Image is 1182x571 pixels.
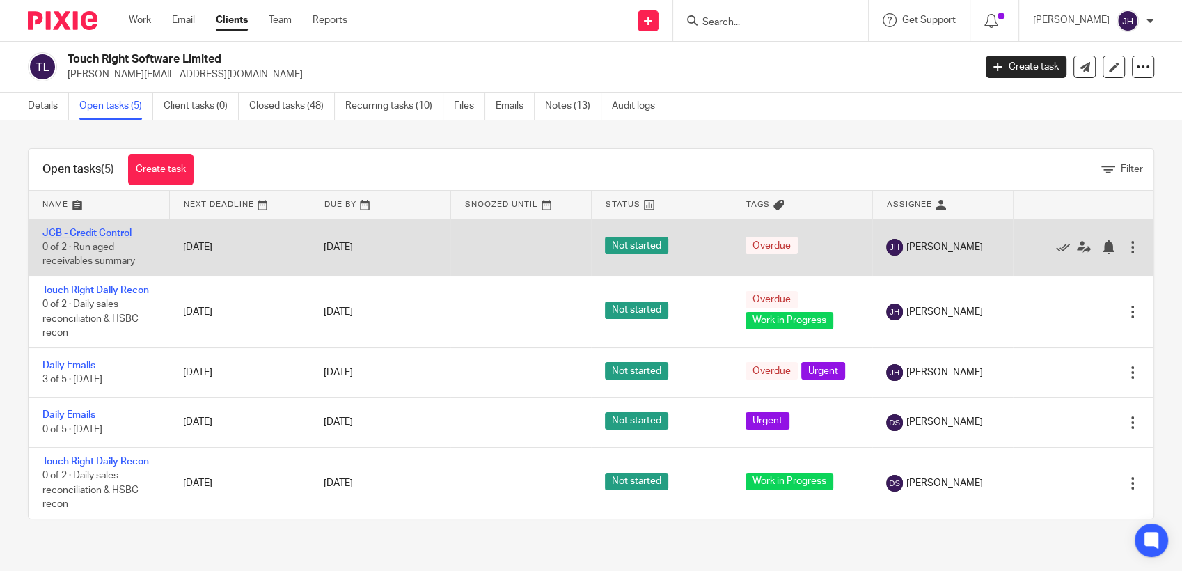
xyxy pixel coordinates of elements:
span: [PERSON_NAME] [906,415,983,429]
span: (5) [101,164,114,175]
span: Get Support [902,15,956,25]
a: Touch Right Daily Recon [42,285,149,295]
span: 0 of 2 · Run aged receivables summary [42,242,135,267]
span: [DATE] [324,368,353,377]
span: Tags [746,201,770,208]
input: Search [701,17,826,29]
span: Not started [605,302,668,319]
p: [PERSON_NAME][EMAIL_ADDRESS][DOMAIN_NAME] [68,68,965,81]
td: [DATE] [169,447,310,519]
a: Clients [216,13,248,27]
td: [DATE] [169,398,310,447]
span: 0 of 2 · Daily sales reconciliation & HSBC recon [42,300,139,338]
span: [DATE] [324,478,353,488]
a: Create task [128,154,194,185]
a: Mark as done [1056,240,1077,254]
span: 3 of 5 · [DATE] [42,375,102,384]
a: Work [129,13,151,27]
span: [PERSON_NAME] [906,476,983,490]
img: svg%3E [886,304,903,320]
span: Overdue [746,237,798,254]
a: Create task [986,56,1066,78]
a: Audit logs [612,93,665,120]
span: [DATE] [324,307,353,317]
td: [DATE] [169,219,310,276]
a: Closed tasks (48) [249,93,335,120]
span: Filter [1121,164,1143,174]
a: Touch Right Daily Recon [42,457,149,467]
h1: Open tasks [42,162,114,177]
img: svg%3E [1117,10,1139,32]
img: svg%3E [28,52,57,81]
img: svg%3E [886,414,903,431]
a: Emails [496,93,535,120]
span: 0 of 2 · Daily sales reconciliation & HSBC recon [42,471,139,509]
a: Client tasks (0) [164,93,239,120]
a: Reports [313,13,347,27]
span: [PERSON_NAME] [906,366,983,380]
span: [PERSON_NAME] [906,240,983,254]
a: Details [28,93,69,120]
a: Email [172,13,195,27]
a: Recurring tasks (10) [345,93,443,120]
p: [PERSON_NAME] [1033,13,1110,27]
span: 0 of 5 · [DATE] [42,425,102,435]
a: Notes (13) [545,93,601,120]
span: Work in Progress [746,473,833,490]
a: Open tasks (5) [79,93,153,120]
a: Files [454,93,485,120]
span: Snoozed Until [465,201,538,208]
td: [DATE] [169,276,310,347]
h2: Touch Right Software Limited [68,52,785,67]
td: [DATE] [169,348,310,398]
span: Not started [605,237,668,254]
span: Overdue [746,291,798,308]
a: Daily Emails [42,361,95,370]
img: Pixie [28,11,97,30]
span: [PERSON_NAME] [906,305,983,319]
a: JCB - Credit Control [42,228,132,238]
span: Urgent [746,412,789,430]
a: Daily Emails [42,410,95,420]
span: Status [606,201,640,208]
span: Not started [605,412,668,430]
span: Urgent [801,362,845,380]
span: [DATE] [324,418,353,428]
span: Work in Progress [746,312,833,329]
span: Not started [605,473,668,490]
a: Team [269,13,292,27]
span: Overdue [746,362,798,380]
img: svg%3E [886,239,903,256]
span: Not started [605,362,668,380]
img: svg%3E [886,364,903,381]
img: svg%3E [886,475,903,492]
span: [DATE] [324,242,353,252]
